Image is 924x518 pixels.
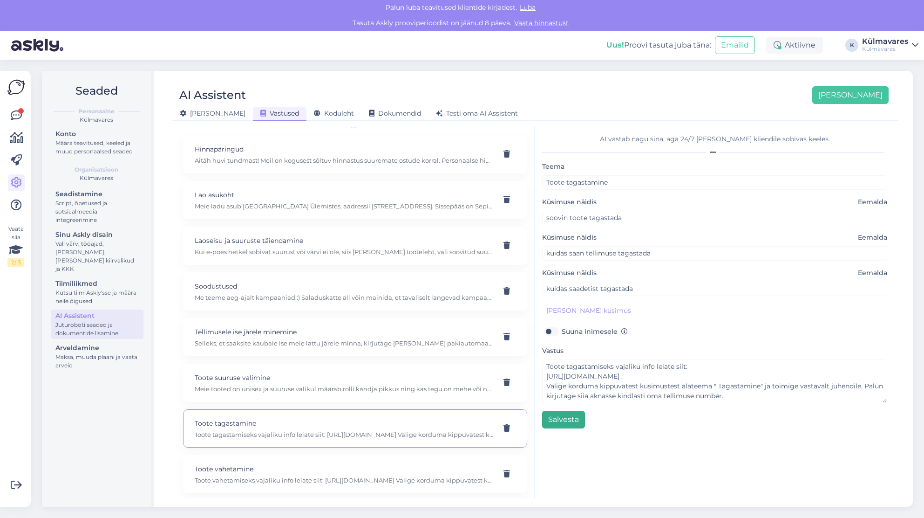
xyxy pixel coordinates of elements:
[562,325,628,338] label: Suuna inimesele
[858,197,887,207] span: Eemalda
[260,109,299,117] span: Vastused
[542,246,887,261] input: Näide kliendi küsimusest
[7,78,25,96] img: Askly Logo
[195,339,493,347] p: Selleks, et saaksite kaubale ise meie lattu järele minna, kirjutage [PERSON_NAME] pakiautomaadi [...
[51,277,143,307] a: TiimiliikmedKutsu tiim Askly'sse ja määra neile õigused
[183,364,527,402] div: Toote suuruse valimineMeie tooted on unisex ja suuruse valikul määrab rolli kandja pikkus ning ka...
[183,409,527,448] div: Toote tagastamineToote tagastamiseks vajaliku info leiate siit: [URL][DOMAIN_NAME] Valige korduma...
[183,227,527,265] div: Laoseisu ja suuruste täiendamineKui e-poes hetkel sobivat suurust või värvi ei ole, siis [PERSON_...
[55,279,139,289] div: Tiimiliikmed
[862,38,908,45] div: Külmavares
[183,455,527,493] div: Toote vahetamineToote vahetamiseks vajaliku info leiate siit: [URL][DOMAIN_NAME] Valige korduma k...
[55,129,139,139] div: Konto
[51,188,143,226] a: SeadistamineScript, õpetused ja sotsiaalmeedia integreerimine
[55,289,139,305] div: Kutsu tiim Askly'sse ja määra neile õigused
[55,189,139,199] div: Seadistamine
[862,45,908,53] div: Külmavares
[195,202,493,210] p: Meie ladu asub [GEOGRAPHIC_DATA] Ülemistes, aadressil [STREET_ADDRESS]. Sissepääs on Sepise tänav...
[812,86,889,104] button: [PERSON_NAME]
[7,225,24,267] div: Vaata siia
[49,116,143,124] div: Külmavares
[195,144,493,154] p: Hinnapäringud
[51,128,143,157] a: KontoMäära teavitused, keeled ja muud personaalsed seaded
[55,353,139,370] div: Maksa, muuda plaani ja vaata arveid
[606,40,711,51] div: Proovi tasuta juba täna:
[542,268,887,278] label: Küsimuse näidis
[369,109,421,117] span: Dokumendid
[542,175,887,190] input: Lisa teema
[51,342,143,371] a: ArveldamineMaksa, muuda plaani ja vaata arveid
[862,38,918,53] a: KülmavaresKülmavares
[195,373,493,383] p: Toote suuruse valimine
[195,190,493,200] p: Lao asukoht
[179,86,246,104] div: AI Assistent
[51,228,143,275] a: Sinu Askly disainVali värv, tööajad, [PERSON_NAME], [PERSON_NAME] kiirvalikud ja KKK
[766,37,823,54] div: Aktiivne
[715,36,755,54] button: Emailid
[51,310,143,339] a: AI AssistentJuturoboti seaded ja dokumentide lisamine
[55,240,139,273] div: Vali värv, tööajad, [PERSON_NAME], [PERSON_NAME] kiirvalikud ja KKK
[542,282,887,296] input: Näide kliendi küsimusest
[542,359,887,403] textarea: Toote tagastamiseks vajaliku info leiate siit: [URL][DOMAIN_NAME] . Valige korduma kippuvatest kü...
[195,235,493,246] p: Laoseisu ja suuruste täiendamine
[55,321,139,338] div: Juturoboti seaded ja dokumentide lisamine
[183,318,527,356] div: Tellimusele ise järele minemineSelleks, et saaksite kaubale ise meie lattu järele minna, kirjutag...
[542,411,585,428] button: Salvesta
[75,166,118,174] b: Organisatsioon
[314,109,354,117] span: Koduleht
[542,346,567,356] label: Vastus
[49,82,143,100] h2: Seaded
[858,268,887,278] span: Eemalda
[195,418,493,428] p: Toote tagastamine
[195,293,493,302] p: Me teeme aeg-ajalt kampaaniad :) Saladuskatte all võin mainida, et tavaliselt langevad kampaaniad...
[55,230,139,240] div: Sinu Askly disain
[436,109,518,117] span: Testi oma AI Assistent
[195,156,493,165] p: Aitäh huvi tundmast! Meil on kogusest sõltuv hinnastus suuremate ostude korral. Personaalse hinna...
[511,19,571,27] a: Vaata hinnastust
[195,476,493,484] p: Toote vahetamiseks vajaliku info leiate siit: [URL][DOMAIN_NAME] Valige korduma kippuvatest küsim...
[55,139,139,156] div: Määra teavitused, keeled ja muud personaalsed seaded
[195,430,493,439] p: Toote tagastamiseks vajaliku info leiate siit: [URL][DOMAIN_NAME] Valige korduma kippuvatest küsi...
[183,135,527,173] div: HinnapäringudAitäh huvi tundmast! Meil on kogusest sõltuv hinnastus suuremate ostude korral. Pers...
[55,343,139,353] div: Arveldamine
[517,3,538,12] span: Luba
[542,134,887,144] div: AI vastab nagu sina, aga 24/7 [PERSON_NAME] kliendile sobivas keeles.
[55,311,139,321] div: AI Assistent
[78,107,115,116] b: Personaalne
[195,385,493,393] p: Meie tooted on unisex ja suuruse valikul määrab rolli kandja pikkus ning kas tegu on mehe või nai...
[183,272,527,311] div: SoodustusedMe teeme aeg-ajalt kampaaniad :) Saladuskatte all võin mainida, et tavaliselt langevad...
[542,304,635,318] button: [PERSON_NAME] küsimus
[542,233,887,242] label: Küsimuse näidis
[845,39,858,52] div: K
[195,327,493,337] p: Tellimusele ise järele minemine
[195,248,493,256] p: Kui e-poes hetkel sobivat suurust või värvi ei ole, siis [PERSON_NAME] tooteleht, vali soovitud s...
[195,464,493,474] p: Toote vahetamine
[55,199,139,224] div: Script, õpetused ja sotsiaalmeedia integreerimine
[183,181,527,219] div: Lao asukohtMeie ladu asub [GEOGRAPHIC_DATA] Ülemistes, aadressil [STREET_ADDRESS]. Sissepääs on S...
[606,41,624,49] b: Uus!
[49,174,143,182] div: Külmavares
[542,197,887,207] label: Küsimuse näidis
[542,162,568,172] label: Teema
[195,281,493,291] p: Soodustused
[180,109,245,117] span: [PERSON_NAME]
[542,211,887,225] input: Näide kliendi küsimusest
[7,258,24,267] div: 2 / 3
[858,233,887,242] span: Eemalda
